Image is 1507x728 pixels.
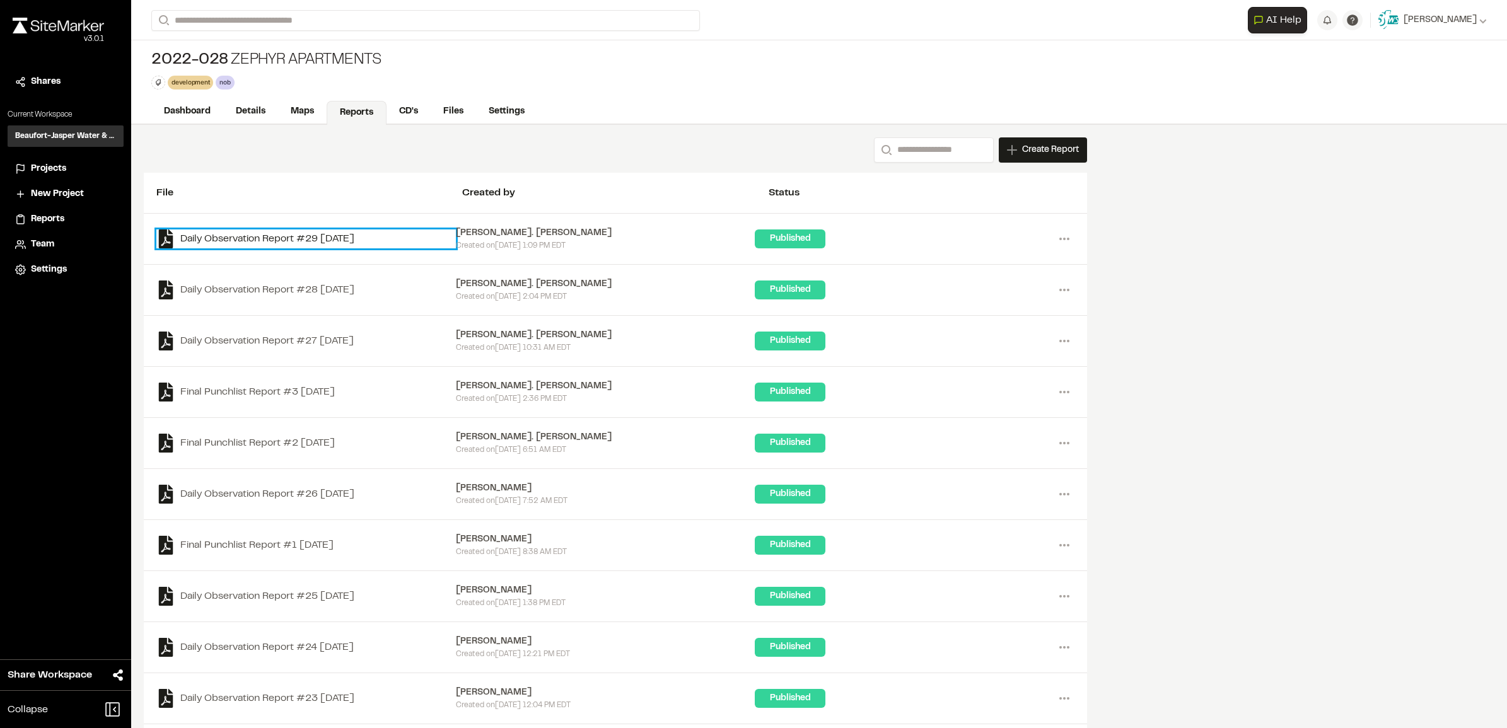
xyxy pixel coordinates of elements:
div: nob [216,76,234,89]
span: Projects [31,162,66,176]
span: Settings [31,263,67,277]
span: Collapse [8,702,48,717]
div: Oh geez...please don't... [13,33,104,45]
img: User [1378,10,1399,30]
h3: Beaufort-Jasper Water & Sewer Authority [15,130,116,142]
button: Search [874,137,897,163]
a: Files [431,100,476,124]
a: Daily Observation Report #27 [DATE] [156,332,456,350]
div: Created on [DATE] 1:38 PM EDT [456,598,755,609]
div: Published [755,280,825,299]
a: Maps [278,100,327,124]
span: AI Help [1266,13,1301,28]
div: [PERSON_NAME] [456,533,755,546]
a: Final Punchlist Report #3 [DATE] [156,383,456,402]
div: Published [755,485,825,504]
div: Created on [DATE] 12:04 PM EDT [456,700,755,711]
a: Dashboard [151,100,223,124]
a: Daily Observation Report #24 [DATE] [156,638,456,657]
div: Status [769,185,1074,200]
div: File [156,185,462,200]
span: Reports [31,212,64,226]
div: [PERSON_NAME] [456,482,755,495]
a: Shares [15,75,116,89]
div: Created on [DATE] 10:31 AM EDT [456,342,755,354]
span: Create Report [1022,143,1079,157]
div: Created on [DATE] 12:21 PM EDT [456,649,755,660]
div: development [168,76,213,89]
div: [PERSON_NAME]. [PERSON_NAME] [456,277,755,291]
div: Created by [462,185,768,200]
div: [PERSON_NAME]. [PERSON_NAME] [456,226,755,240]
a: Daily Observation Report #25 [DATE] [156,587,456,606]
div: Published [755,332,825,350]
button: [PERSON_NAME] [1378,10,1487,30]
p: Current Workspace [8,109,124,120]
div: Published [755,638,825,657]
a: New Project [15,187,116,201]
div: Created on [DATE] 2:36 PM EDT [456,393,755,405]
a: Daily Observation Report #26 [DATE] [156,485,456,504]
div: Created on [DATE] 8:38 AM EDT [456,546,755,558]
span: [PERSON_NAME] [1404,13,1477,27]
a: Daily Observation Report #23 [DATE] [156,689,456,708]
div: Created on [DATE] 2:04 PM EDT [456,291,755,303]
div: Created on [DATE] 1:09 PM EDT [456,240,755,251]
div: [PERSON_NAME] [456,584,755,598]
span: 2022-028 [151,50,228,71]
span: New Project [31,187,84,201]
div: Published [755,587,825,606]
a: Team [15,238,116,251]
div: Created on [DATE] 7:52 AM EDT [456,495,755,507]
div: [PERSON_NAME]. [PERSON_NAME] [456,430,755,444]
div: Published [755,434,825,453]
div: Published [755,229,825,248]
div: Published [755,536,825,555]
div: Published [755,689,825,708]
div: Published [755,383,825,402]
a: Reports [327,101,387,125]
a: Details [223,100,278,124]
a: CD's [387,100,431,124]
button: Open AI Assistant [1248,7,1307,33]
div: [PERSON_NAME] [456,686,755,700]
span: Share Workspace [8,667,92,683]
div: [PERSON_NAME] [456,635,755,649]
a: Settings [15,263,116,277]
div: Open AI Assistant [1248,7,1312,33]
button: Edit Tags [151,76,165,90]
a: Projects [15,162,116,176]
a: Final Punchlist Report #1 [DATE] [156,536,456,555]
a: Final Punchlist Report #2 [DATE] [156,434,456,453]
div: Created on [DATE] 6:51 AM EDT [456,444,755,456]
span: Shares [31,75,61,89]
div: [PERSON_NAME]. [PERSON_NAME] [456,379,755,393]
a: Reports [15,212,116,226]
img: rebrand.png [13,18,104,33]
button: Search [151,10,174,31]
a: Daily Observation Report #29 [DATE] [156,229,456,248]
div: Zephyr Apartments [151,50,381,71]
span: Team [31,238,54,251]
a: Daily Observation Report #28 [DATE] [156,280,456,299]
a: Settings [476,100,537,124]
div: [PERSON_NAME]. [PERSON_NAME] [456,328,755,342]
